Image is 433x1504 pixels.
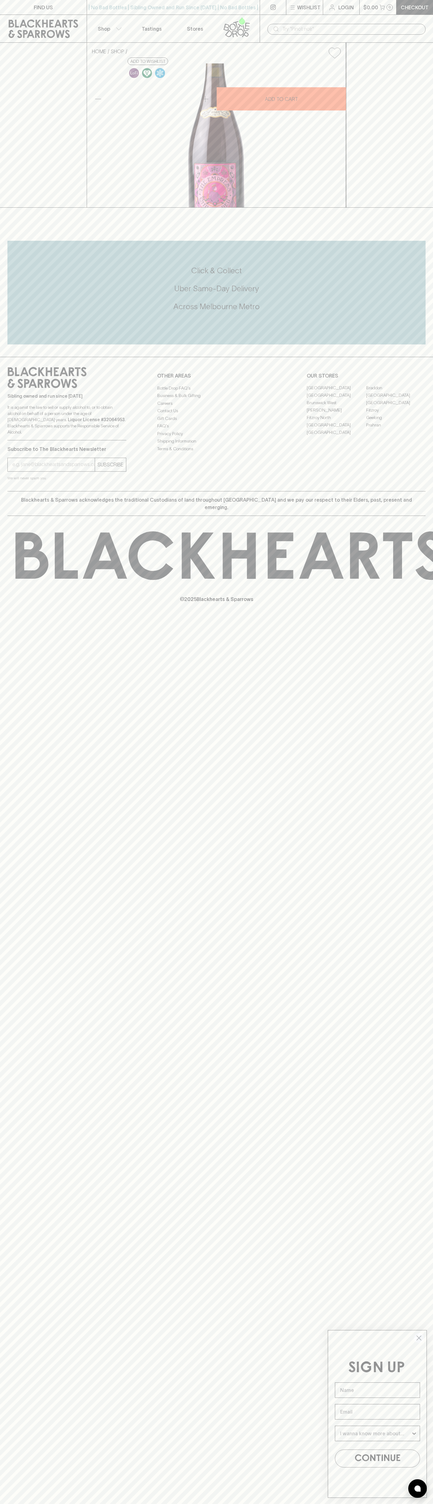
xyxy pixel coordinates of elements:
[411,1426,417,1441] button: Show Options
[217,87,346,110] button: ADD TO CART
[335,1450,420,1467] button: CONTINUE
[87,63,346,207] img: 39937.png
[307,372,426,379] p: OUR STORES
[87,15,130,42] button: Shop
[187,25,203,32] p: Stores
[7,301,426,312] h5: Across Melbourne Metro
[307,384,366,392] a: [GEOGRAPHIC_DATA]
[173,15,217,42] a: Stores
[157,430,276,437] a: Privacy Policy
[157,384,276,392] a: Bottle Drop FAQ's
[12,460,95,469] input: e.g. jane@blackheartsandsparrows.com.au
[265,95,298,103] p: ADD TO CART
[157,415,276,422] a: Gift Cards
[157,407,276,415] a: Contact Us
[348,1361,405,1375] span: SIGN UP
[142,25,162,32] p: Tastings
[366,399,426,407] a: [GEOGRAPHIC_DATA]
[307,421,366,429] a: [GEOGRAPHIC_DATA]
[366,414,426,421] a: Geelong
[307,392,366,399] a: [GEOGRAPHIC_DATA]
[307,429,366,436] a: [GEOGRAPHIC_DATA]
[95,458,126,471] button: SUBSCRIBE
[34,4,53,11] p: FIND US
[7,283,426,294] h5: Uber Same-Day Delivery
[414,1333,424,1343] button: Close dialog
[388,6,391,9] p: 0
[335,1382,420,1398] input: Name
[307,407,366,414] a: [PERSON_NAME]
[92,49,106,54] a: HOME
[7,393,126,399] p: Sibling owned and run since [DATE]
[128,67,141,80] a: Some may call it natural, others minimum intervention, either way, it’s hands off & maybe even a ...
[366,384,426,392] a: Braddon
[307,399,366,407] a: Brunswick West
[130,15,173,42] a: Tastings
[7,445,126,453] p: Subscribe to The Blackhearts Newsletter
[366,421,426,429] a: Prahran
[338,4,354,11] p: Login
[97,461,123,468] p: SUBSCRIBE
[111,49,124,54] a: SHOP
[7,404,126,435] p: It is against the law to sell or supply alcohol to, or to obtain alcohol on behalf of a person un...
[68,417,125,422] strong: Liquor License #32064953
[157,392,276,400] a: Business & Bulk Gifting
[129,68,139,78] img: Lo-Fi
[307,414,366,421] a: Fitzroy North
[7,266,426,276] h5: Click & Collect
[7,475,126,481] p: We will never spam you
[335,1404,420,1420] input: Email
[363,4,378,11] p: $0.00
[142,68,152,78] img: Vegan
[366,392,426,399] a: [GEOGRAPHIC_DATA]
[7,241,426,344] div: Call to action block
[128,58,168,65] button: Add to wishlist
[157,372,276,379] p: OTHER AREAS
[297,4,321,11] p: Wishlist
[141,67,154,80] a: Made without the use of any animal products.
[157,422,276,430] a: FAQ's
[401,4,429,11] p: Checkout
[98,25,110,32] p: Shop
[157,400,276,407] a: Careers
[157,438,276,445] a: Shipping Information
[154,67,167,80] a: Wonderful as is, but a slight chill will enhance the aromatics and give it a beautiful crunch.
[322,1324,433,1504] div: FLYOUT Form
[326,45,343,61] button: Add to wishlist
[414,1485,421,1492] img: bubble-icon
[282,24,421,34] input: Try "Pinot noir"
[157,445,276,452] a: Terms & Conditions
[155,68,165,78] img: Chilled Red
[366,407,426,414] a: Fitzroy
[12,496,421,511] p: Blackhearts & Sparrows acknowledges the traditional Custodians of land throughout [GEOGRAPHIC_DAT...
[340,1426,411,1441] input: I wanna know more about...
